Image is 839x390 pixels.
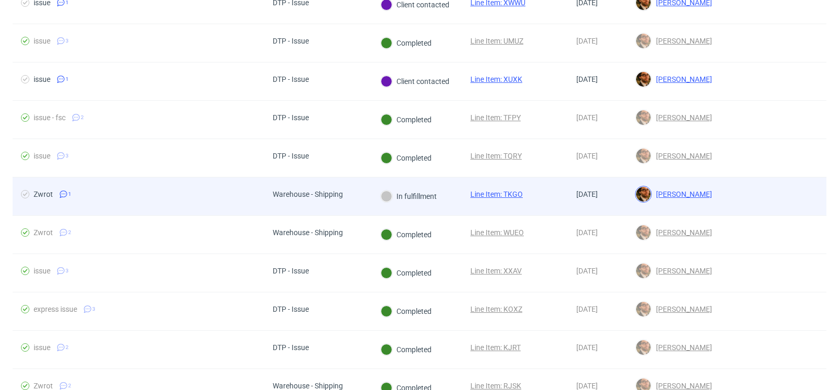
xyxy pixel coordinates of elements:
[470,190,523,198] a: Line Item: TKGO
[273,305,309,313] div: DTP - Issue
[34,37,50,45] div: issue
[273,113,309,122] div: DTP - Issue
[381,305,432,317] div: Completed
[273,382,343,390] div: Warehouse - Shipping
[652,37,712,45] span: [PERSON_NAME]
[636,110,651,125] img: Matteo Corsico
[470,75,522,83] a: Line Item: XUXK
[576,305,598,313] span: [DATE]
[636,225,651,240] img: Matteo Corsico
[470,152,522,160] a: Line Item: TQRY
[381,76,449,87] div: Client contacted
[636,72,651,87] img: Matteo Corsico
[273,267,309,275] div: DTP - Issue
[273,228,343,237] div: Warehouse - Shipping
[381,191,437,202] div: In fulfillment
[34,305,77,313] div: express issue
[68,228,71,237] span: 2
[273,75,309,83] div: DTP - Issue
[81,113,84,122] span: 2
[34,382,53,390] div: Zwrot
[66,267,69,275] span: 3
[470,267,522,275] a: Line Item: XXAV
[68,190,71,198] span: 1
[652,228,712,237] span: [PERSON_NAME]
[470,305,522,313] a: Line Item: KOXZ
[470,228,524,237] a: Line Item: WUEO
[68,382,71,390] span: 2
[652,152,712,160] span: [PERSON_NAME]
[273,343,309,352] div: DTP - Issue
[576,382,598,390] span: [DATE]
[636,263,651,278] img: Matteo Corsico
[381,37,432,49] div: Completed
[34,267,50,275] div: issue
[576,152,598,160] span: [DATE]
[652,267,712,275] span: [PERSON_NAME]
[652,343,712,352] span: [PERSON_NAME]
[273,152,309,160] div: DTP - Issue
[34,113,66,122] div: issue - fsc
[273,37,309,45] div: DTP - Issue
[652,75,712,83] span: [PERSON_NAME]
[576,343,598,352] span: [DATE]
[381,344,432,355] div: Completed
[576,37,598,45] span: [DATE]
[92,305,95,313] span: 3
[636,149,651,163] img: Matteo Corsico
[470,343,521,352] a: Line Item: KJRT
[576,267,598,275] span: [DATE]
[66,37,69,45] span: 3
[636,302,651,317] img: Matteo Corsico
[652,113,712,122] span: [PERSON_NAME]
[381,267,432,279] div: Completed
[652,382,712,390] span: [PERSON_NAME]
[66,75,69,83] span: 1
[381,114,432,125] div: Completed
[636,187,651,202] img: Matteo Corsico
[34,152,50,160] div: issue
[470,37,523,45] a: Line Item: UMUZ
[636,340,651,355] img: Matteo Corsico
[652,305,712,313] span: [PERSON_NAME]
[636,34,651,48] img: Matteo Corsico
[381,229,432,240] div: Completed
[66,343,69,352] span: 2
[381,152,432,164] div: Completed
[576,190,598,198] span: [DATE]
[470,113,521,122] a: Line Item: TFPY
[576,113,598,122] span: [DATE]
[34,190,53,198] div: Zwrot
[34,228,53,237] div: Zwrot
[273,190,343,198] div: Warehouse - Shipping
[576,228,598,237] span: [DATE]
[576,75,598,83] span: [DATE]
[66,152,69,160] span: 3
[34,343,50,352] div: issue
[470,382,521,390] a: Line Item: RJSK
[34,75,50,83] div: issue
[652,190,712,198] span: [PERSON_NAME]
